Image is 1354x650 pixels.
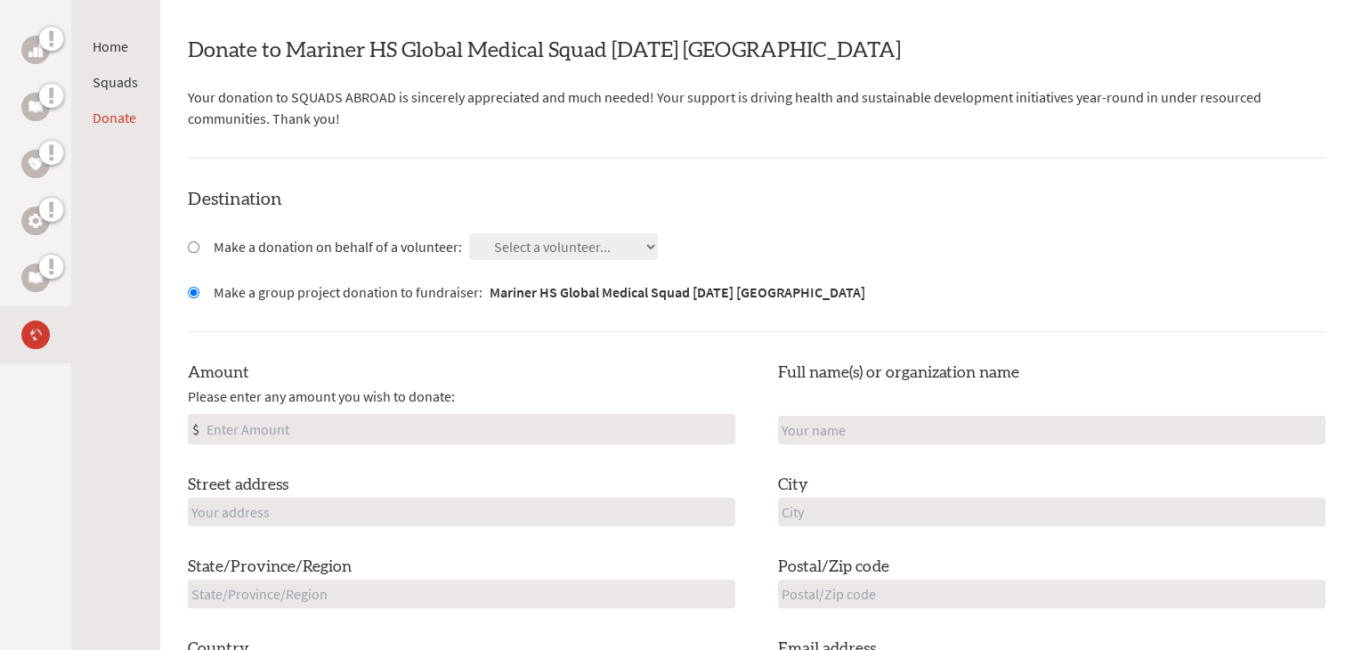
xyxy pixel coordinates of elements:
label: Make a donation on behalf of a volunteer: [214,236,462,257]
h2: Donate to Mariner HS Global Medical Squad [DATE] [GEOGRAPHIC_DATA] [188,37,1326,65]
a: STEM [21,207,50,235]
label: Postal/Zip code [778,555,889,580]
a: Business [21,36,50,64]
strong: Mariner HS Global Medical Squad [DATE] [GEOGRAPHIC_DATA] [490,283,865,301]
img: Health [28,158,43,169]
label: City [778,473,808,498]
a: Impact [21,264,50,292]
img: Impact [28,272,43,284]
input: City [778,498,1326,526]
a: Squads [93,73,138,91]
img: Medical [28,328,43,342]
label: Make a group project donation to fundraiser: [214,281,865,303]
label: State/Province/Region [188,555,352,580]
label: Amount [188,361,249,386]
input: Postal/Zip code [778,580,1326,608]
input: Your address [188,498,735,526]
a: Donate [93,109,136,126]
a: Health [21,150,50,178]
h4: Destination [188,187,1326,212]
img: STEM [28,214,43,228]
input: State/Province/Region [188,580,735,608]
img: Business [28,43,43,57]
div: $ [189,415,203,443]
a: Education [21,93,50,121]
li: Home [93,36,138,57]
li: Squads [93,71,138,93]
span: Please enter any amount you wish to donate: [188,386,455,407]
label: Full name(s) or organization name [778,361,1019,386]
input: Your name [778,416,1326,444]
img: Education [28,101,43,113]
li: Donate [93,107,138,128]
input: Enter Amount [203,415,734,443]
a: Medical [21,321,50,349]
p: Your donation to SQUADS ABROAD is sincerely appreciated and much needed! Your support is driving ... [188,86,1326,129]
label: Street address [188,473,288,498]
a: Home [93,37,128,55]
